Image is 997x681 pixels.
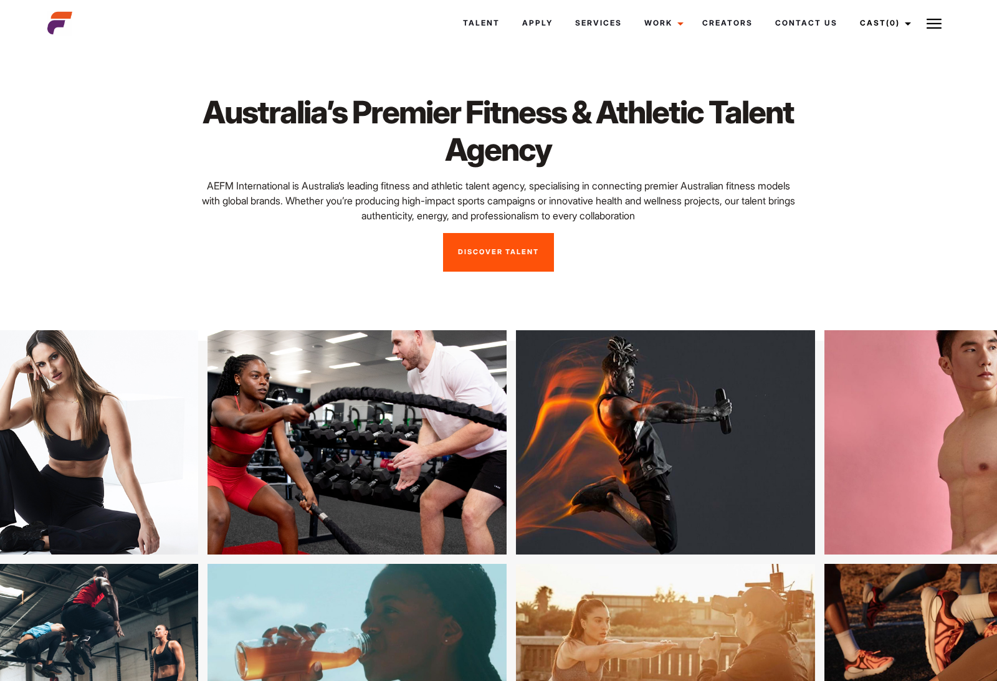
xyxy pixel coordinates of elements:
[156,330,456,555] img: 7
[465,330,764,555] img: rwv
[764,6,849,40] a: Contact Us
[691,6,764,40] a: Creators
[452,6,511,40] a: Talent
[633,6,691,40] a: Work
[927,16,942,31] img: Burger icon
[47,11,72,36] img: cropped-aefm-brand-fav-22-square.png
[200,93,796,168] h1: Australia’s Premier Fitness & Athletic Talent Agency
[849,6,918,40] a: Cast(0)
[511,6,564,40] a: Apply
[564,6,633,40] a: Services
[200,178,796,223] p: AEFM International is Australia’s leading fitness and athletic talent agency, specialising in con...
[443,233,554,272] a: Discover Talent
[886,18,900,27] span: (0)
